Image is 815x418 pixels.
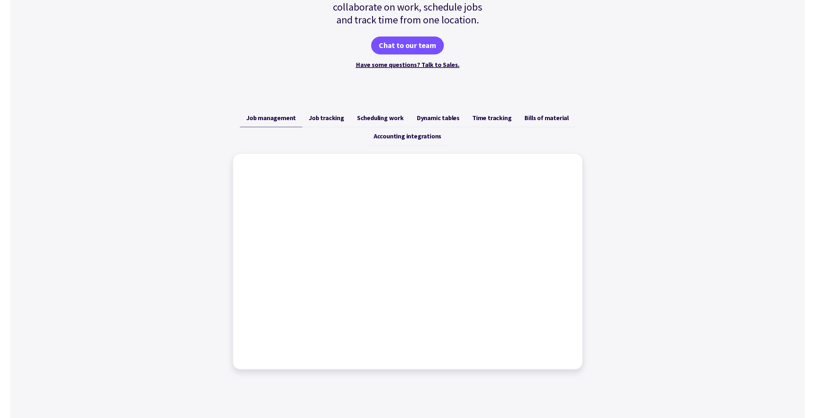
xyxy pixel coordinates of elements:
[417,114,460,122] span: Dynamic tables
[356,61,460,69] a: Have some questions? Talk to Sales.
[309,114,344,122] span: Job tracking
[357,114,404,122] span: Scheduling work
[708,349,815,418] iframe: Chat Widget
[371,37,444,54] a: Chat to our team
[524,114,569,122] span: Bills of material
[374,132,441,140] span: Accounting integrations
[246,114,296,122] span: Job management
[472,114,511,122] span: Time tracking
[240,160,576,363] iframe: Factory - Job Management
